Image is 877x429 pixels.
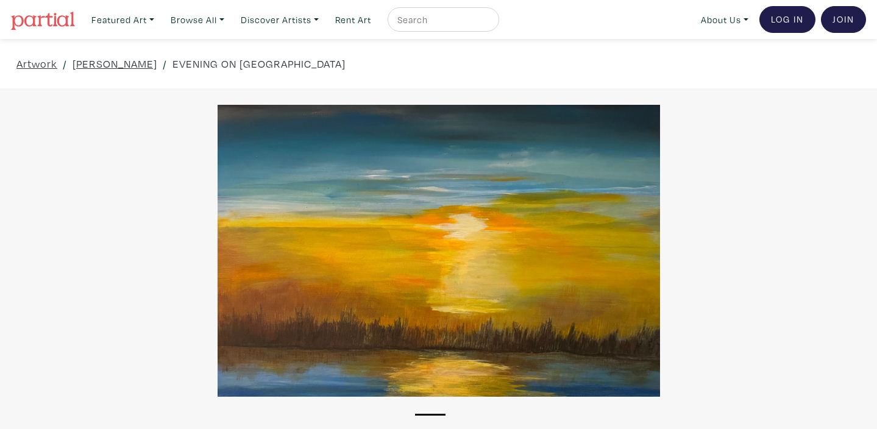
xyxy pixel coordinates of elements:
[73,55,157,72] a: [PERSON_NAME]
[163,55,167,72] span: /
[172,55,346,72] a: EVENING ON [GEOGRAPHIC_DATA]
[165,7,230,32] a: Browse All
[86,7,160,32] a: Featured Art
[821,6,866,33] a: Join
[235,7,324,32] a: Discover Artists
[695,7,754,32] a: About Us
[330,7,377,32] a: Rent Art
[63,55,67,72] span: /
[415,414,446,416] button: 1 of 1
[396,12,488,27] input: Search
[16,55,57,72] a: Artwork
[759,6,815,33] a: Log In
